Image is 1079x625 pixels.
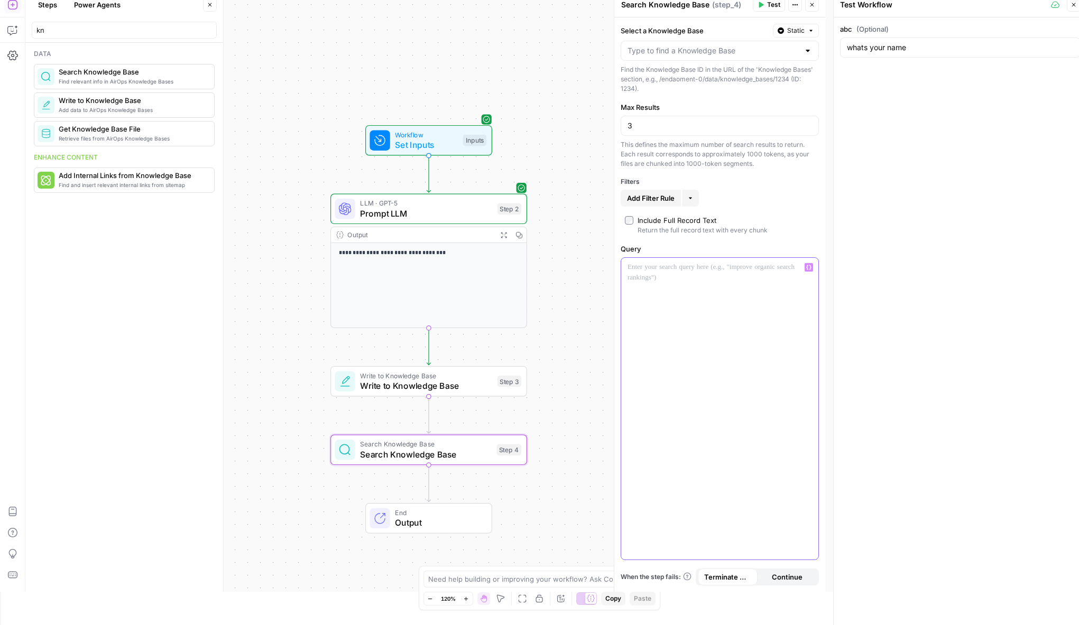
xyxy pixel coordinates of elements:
[497,203,522,215] div: Step 2
[59,106,206,114] span: Add data to AirOps Knowledge Bases
[34,49,215,59] div: Data
[856,24,889,34] span: (Optional)
[427,465,430,502] g: Edge from step_4 to end
[360,370,492,380] span: Write to Knowledge Base
[59,124,206,134] span: Get Knowledge Base File
[621,102,819,113] label: Max Results
[704,572,751,582] span: Terminate Workflow
[347,230,492,240] div: Output
[625,216,633,225] input: Include Full Record TextReturn the full record text with every chunk
[395,138,458,151] span: Set Inputs
[360,448,491,461] span: Search Knowledge Base
[360,198,492,208] span: LLM · GPT-5
[395,508,481,518] span: End
[463,135,486,146] div: Inputs
[627,193,675,203] span: Add Filter Rule
[497,376,522,387] div: Step 3
[772,572,803,582] span: Continue
[601,592,625,605] button: Copy
[36,25,212,35] input: Search steps
[621,177,819,186] div: Filters
[330,503,527,534] div: EndOutput
[628,45,799,56] input: Type to find a Knowledge Base
[621,140,819,169] div: This defines the maximum number of search results to return. Each result corresponds to approxima...
[621,65,819,94] div: Find the Knowledge Base ID in the URL of the 'Knowledge Bases' section, e.g., /endaoment-0/data/k...
[330,125,527,156] div: WorkflowSet InputsInputs
[427,397,430,434] g: Edge from step_3 to step_4
[621,244,819,254] label: Query
[605,594,621,603] span: Copy
[427,156,430,193] g: Edge from start to step_2
[395,129,458,139] span: Workflow
[59,134,206,143] span: Retrieve files from AirOps Knowledge Bases
[638,226,768,235] div: Return the full record text with every chunk
[360,207,492,220] span: Prompt LLM
[395,516,481,529] span: Output
[59,181,206,189] span: Find and insert relevant internal links from sitemap
[59,77,206,86] span: Find relevant info in AirOps Knowledge Bases
[630,592,656,605] button: Paste
[330,366,527,397] div: Write to Knowledge BaseWrite to Knowledge BaseStep 3
[787,26,805,35] span: Static
[330,435,527,465] div: Search Knowledge BaseSearch Knowledge BaseStep 4
[621,25,769,36] label: Select a Knowledge Base
[496,444,521,456] div: Step 4
[360,439,491,449] span: Search Knowledge Base
[427,328,430,365] g: Edge from step_2 to step_3
[621,572,691,582] a: When the step fails:
[758,568,817,585] button: Continue
[59,170,206,181] span: Add Internal Links from Knowledge Base
[34,153,215,162] div: Enhance content
[773,24,819,38] button: Static
[634,594,651,603] span: Paste
[638,215,716,226] div: Include Full Record Text
[360,379,492,392] span: Write to Knowledge Base
[441,594,456,603] span: 120%
[59,95,206,106] span: Write to Knowledge Base
[621,190,681,207] button: Add Filter Rule
[59,67,206,77] span: Search Knowledge Base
